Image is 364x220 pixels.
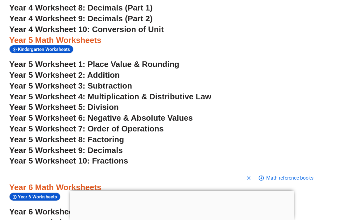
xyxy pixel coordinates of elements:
[9,60,179,69] a: Year 5 Worksheet 1: Place Value & Rounding
[9,25,164,34] a: Year 4 Worksheet 10: Conversion of Unit
[9,193,60,201] div: Year 6 Worksheets
[9,70,120,80] a: Year 5 Worksheet 2: Addition
[9,207,85,216] span: Year 6 Worksheet 1:
[9,92,211,101] a: Year 5 Worksheet 4: Multiplication & Distributive Law
[9,3,153,12] a: Year 4 Worksheet 8: Decimals (Part 1)
[246,175,252,181] svg: Close shopping anchor
[9,124,164,133] a: Year 5 Worksheet 7: Order of Operations
[9,45,73,53] div: Kindergarten Worksheets
[9,146,123,155] a: Year 5 Worksheet 9: Decimals
[9,113,193,122] a: Year 5 Worksheet 6: Negative & Absolute Values
[70,191,294,218] iframe: Advertisement
[18,194,59,200] span: Year 6 Worksheets
[9,156,128,165] a: Year 5 Worksheet 10: Fractions
[9,14,153,23] a: Year 4 Worksheet 9: Decimals (Part 2)
[258,150,364,220] iframe: Chat Widget
[9,207,137,216] a: Year 6 Worksheet 1:Measurement
[9,182,355,193] h3: Year 6 Math Worksheets
[9,81,132,90] a: Year 5 Worksheet 3: Subtraction
[9,135,124,144] a: Year 5 Worksheet 8: Factoring
[9,102,119,112] a: Year 5 Worksheet 5: Division
[9,35,355,46] h3: Year 5 Math Worksheets
[18,47,72,52] span: Kindergarten Worksheets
